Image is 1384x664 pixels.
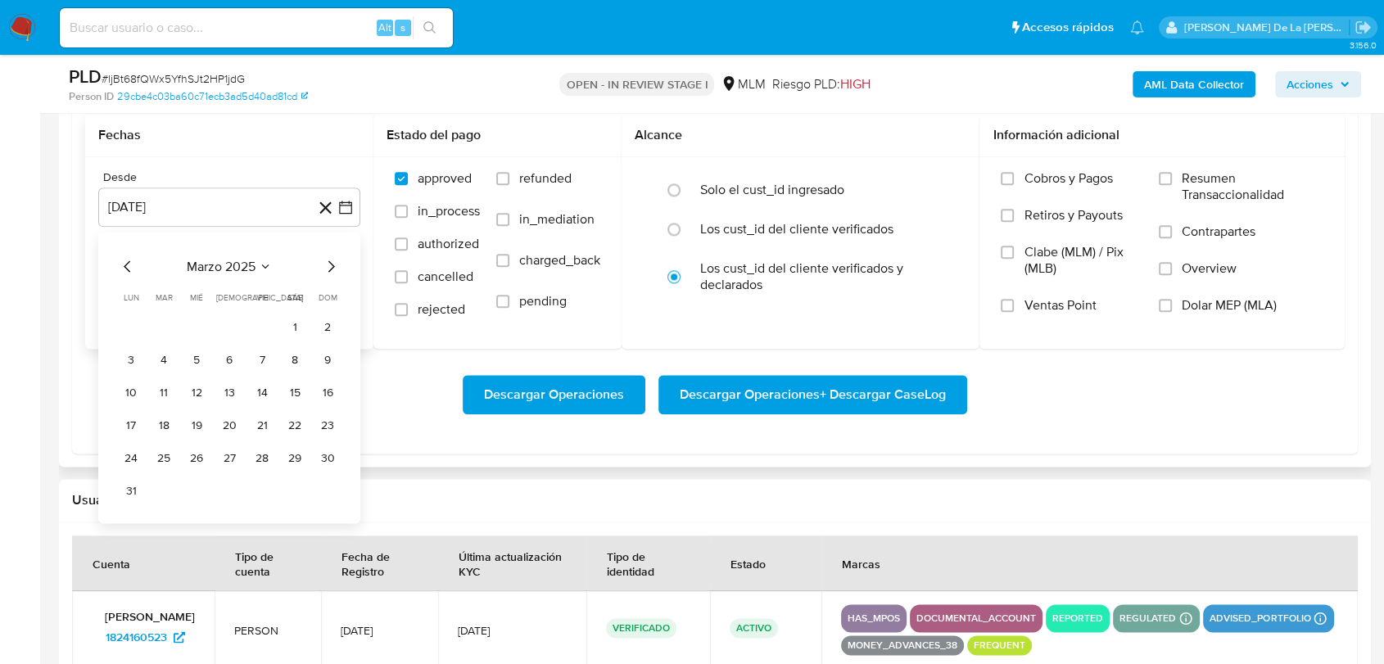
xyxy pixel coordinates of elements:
[102,70,245,87] span: # ljBt68fQWx5YfhSJt2HP1jdG
[1133,71,1255,97] button: AML Data Collector
[1130,20,1144,34] a: Notificaciones
[1275,71,1361,97] button: Acciones
[117,89,308,104] a: 29cbe4c03ba60c71ecb3ad5d40ad81cd
[69,63,102,89] b: PLD
[839,75,870,93] span: HIGH
[1144,71,1244,97] b: AML Data Collector
[1355,19,1372,36] a: Salir
[771,75,870,93] span: Riesgo PLD:
[1349,38,1376,52] span: 3.156.0
[721,75,765,93] div: MLM
[72,492,1358,508] h2: Usuarios Asociados
[1287,71,1333,97] span: Acciones
[378,20,391,35] span: Alt
[69,89,114,104] b: Person ID
[559,73,714,96] p: OPEN - IN REVIEW STAGE I
[60,17,453,38] input: Buscar usuario o caso...
[1022,19,1114,36] span: Accesos rápidos
[400,20,405,35] span: s
[413,16,446,39] button: search-icon
[1184,20,1350,35] p: javier.gutierrez@mercadolibre.com.mx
